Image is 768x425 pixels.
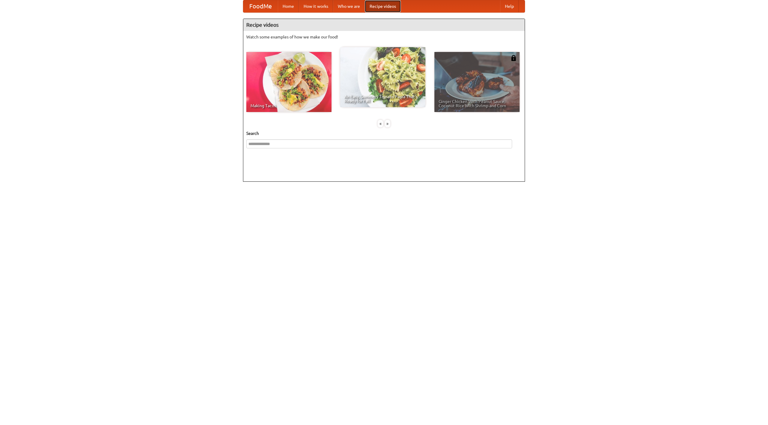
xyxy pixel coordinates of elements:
a: How it works [299,0,333,12]
a: Home [278,0,299,12]
span: An Easy, Summery Tomato Pasta That's Ready for Fall [344,95,421,103]
a: FoodMe [243,0,278,12]
a: An Easy, Summery Tomato Pasta That's Ready for Fall [340,47,425,107]
a: Who we are [333,0,365,12]
h4: Recipe videos [243,19,525,31]
p: Watch some examples of how we make our food! [246,34,522,40]
img: 483408.png [511,55,517,61]
h5: Search [246,130,522,136]
a: Help [500,0,519,12]
div: » [385,120,390,127]
a: Recipe videos [365,0,401,12]
span: Making Tacos [250,104,327,108]
a: Making Tacos [246,52,331,112]
div: « [378,120,383,127]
